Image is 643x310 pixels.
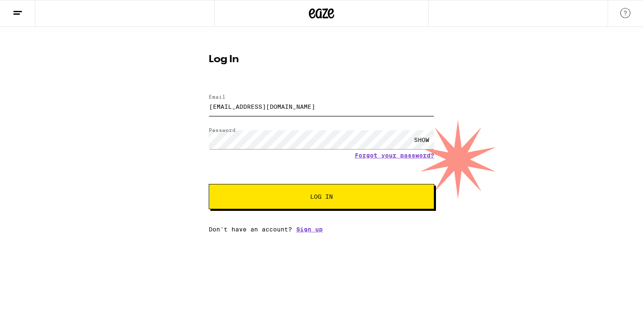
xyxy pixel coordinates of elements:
[310,194,333,200] span: Log In
[5,6,61,13] span: Hi. Need any help?
[409,130,434,149] div: SHOW
[209,184,434,209] button: Log In
[209,55,434,65] h1: Log In
[355,152,434,159] a: Forgot your password?
[209,226,434,233] div: Don't have an account?
[209,127,236,133] label: Password
[209,97,434,116] input: Email
[296,226,323,233] a: Sign up
[209,94,226,100] label: Email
